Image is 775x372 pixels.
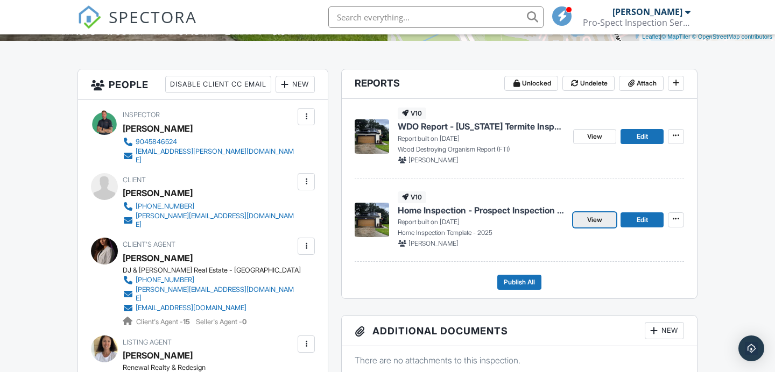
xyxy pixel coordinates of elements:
[276,76,315,93] div: New
[201,28,215,37] span: sq.ft.
[242,318,246,326] strong: 0
[136,304,246,312] div: [EMAIL_ADDRESS][DOMAIN_NAME]
[692,33,772,40] a: © OpenStreetMap contributors
[136,276,194,284] div: [PHONE_NUMBER]
[136,318,192,326] span: Client's Agent -
[78,69,328,100] h3: People
[196,318,246,326] span: Seller's Agent -
[123,120,193,137] div: [PERSON_NAME]
[136,138,177,146] div: 9045846524
[645,322,684,339] div: New
[123,266,304,275] div: DJ & [PERSON_NAME] Real Estate - [GEOGRAPHIC_DATA]
[738,335,764,361] div: Open Intercom Messenger
[225,26,230,37] div: 2
[123,275,295,285] a: [PHONE_NUMBER]
[183,318,190,326] strong: 15
[232,28,262,37] span: bedrooms
[328,6,544,28] input: Search everything...
[123,303,295,313] a: [EMAIL_ADDRESS][DOMAIN_NAME]
[178,26,200,37] div: 5148
[136,202,194,211] div: [PHONE_NUMBER]
[355,354,684,366] p: There are no attachments to this inspection.
[123,240,175,248] span: Client's Agent
[165,76,271,93] div: Disable Client CC Email
[77,5,101,29] img: The Best Home Inspection Software - Spectora
[136,147,295,164] div: [EMAIL_ADDRESS][PERSON_NAME][DOMAIN_NAME]
[642,33,660,40] a: Leaflet
[123,137,295,147] a: 9045846524
[61,28,73,37] span: Built
[123,338,172,346] span: Listing Agent
[77,15,197,37] a: SPECTORA
[123,347,193,363] a: [PERSON_NAME]
[583,17,691,28] div: Pro-Spect Inspection Services Jacksonville Division
[123,363,255,372] div: Renewal Realty & Redesign
[123,185,193,201] div: [PERSON_NAME]
[109,5,197,28] span: SPECTORA
[661,33,691,40] a: © MapTiler
[123,201,295,212] a: [PHONE_NUMBER]
[272,26,286,37] div: 3.0
[123,176,146,184] span: Client
[639,32,775,41] div: |
[123,147,295,164] a: [EMAIL_ADDRESS][PERSON_NAME][DOMAIN_NAME]
[123,285,295,303] a: [PERSON_NAME][EMAIL_ADDRESS][DOMAIN_NAME]
[342,316,697,346] h3: Additional Documents
[75,26,96,37] div: 1978
[287,28,318,37] span: bathrooms
[612,6,682,17] div: [PERSON_NAME]
[123,250,193,266] a: [PERSON_NAME]
[123,212,295,229] a: [PERSON_NAME][EMAIL_ADDRESS][DOMAIN_NAME]
[136,285,295,303] div: [PERSON_NAME][EMAIL_ADDRESS][DOMAIN_NAME]
[136,212,295,229] div: [PERSON_NAME][EMAIL_ADDRESS][DOMAIN_NAME]
[123,111,160,119] span: Inspector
